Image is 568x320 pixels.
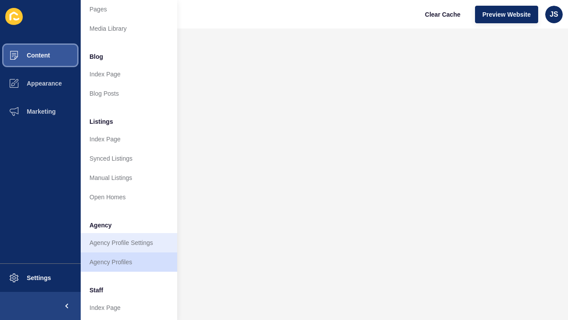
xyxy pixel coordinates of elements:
span: JS [550,10,558,19]
span: Listings [89,117,113,126]
a: Manual Listings [81,168,177,187]
span: Agency [89,221,112,230]
span: Staff [89,286,103,295]
a: Open Homes [81,187,177,207]
button: Clear Cache [418,6,468,23]
span: Preview Website [482,10,531,19]
span: Clear Cache [425,10,461,19]
a: Media Library [81,19,177,38]
a: Agency Profile Settings [81,233,177,252]
a: Index Page [81,65,177,84]
a: Index Page [81,298,177,317]
button: Preview Website [475,6,538,23]
a: Blog Posts [81,84,177,103]
span: Blog [89,52,103,61]
a: Synced Listings [81,149,177,168]
a: Index Page [81,129,177,149]
a: Agency Profiles [81,252,177,272]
